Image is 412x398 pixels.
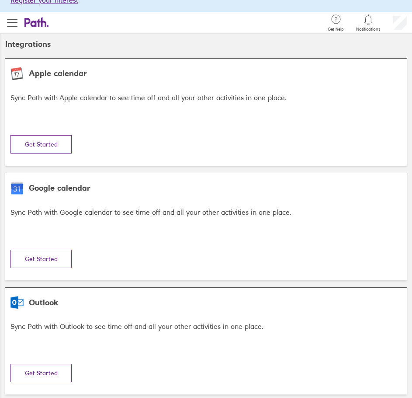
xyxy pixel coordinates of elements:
span: Notifications [356,27,381,32]
button: Get Started [10,135,72,154]
div: Sync Path with Apple calendar to see time off and all your other activities in one place. [10,92,402,114]
div: Outlook [10,298,402,307]
div: Google calendar [10,184,402,193]
span: Get help [328,27,344,32]
a: Notifications [356,14,381,32]
div: Apple calendar [10,69,402,78]
h2: Integrations [5,34,51,55]
div: Sync Path with Outlook to see time off and all your other activities in one place. [10,321,402,343]
button: Get Started [10,364,72,382]
div: Sync Path with Google calendar to see time off and all your other activities in one place. [10,207,402,229]
button: Get Started [10,250,72,268]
